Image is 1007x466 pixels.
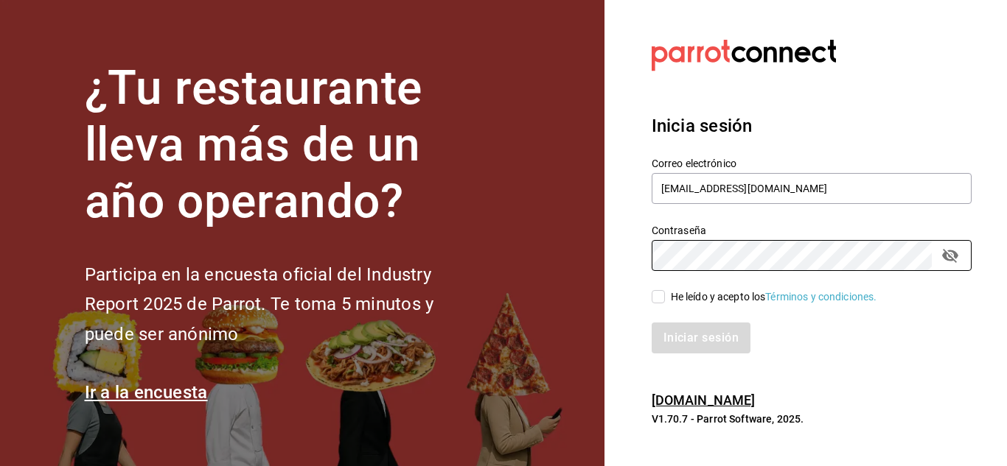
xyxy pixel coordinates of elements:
[652,392,756,408] a: [DOMAIN_NAME]
[652,158,972,169] label: Correo electrónico
[85,382,208,403] a: Ir a la encuesta
[85,260,483,350] h2: Participa en la encuesta oficial del Industry Report 2025 de Parrot. Te toma 5 minutos y puede se...
[652,412,972,426] p: V1.70.7 - Parrot Software, 2025.
[671,289,877,305] div: He leído y acepto los
[765,291,877,303] a: Términos y condiciones.
[85,60,483,230] h1: ¿Tu restaurante lleva más de un año operando?
[652,225,972,236] label: Contraseña
[652,173,972,204] input: Ingresa tu correo electrónico
[652,113,972,139] h3: Inicia sesión
[938,243,963,268] button: passwordField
